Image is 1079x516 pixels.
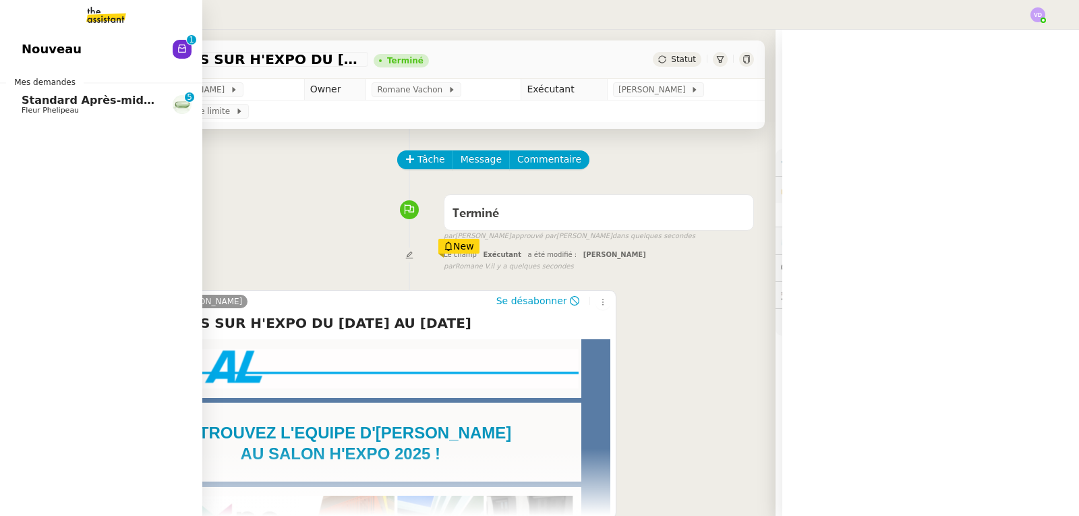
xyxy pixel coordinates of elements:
[776,227,1079,254] div: ⏲️Tâches 0:00
[417,152,445,167] span: Tâche
[776,282,1079,308] div: 🕵️Autres demandes en cours
[781,182,869,198] span: 🔐
[1030,7,1045,22] img: svg
[170,295,248,308] a: [PERSON_NAME]
[176,424,511,463] strong: RETROUVEZ L'EQUIPE D'[PERSON_NAME] AU SALON H'EXPO 2025 !
[444,261,455,273] span: par
[444,251,477,258] span: Le champ
[781,154,851,170] span: ⚙️
[492,293,584,308] button: Se désabonner
[71,314,610,333] h4: RETROUVEZ NOUS SUR H'EXPO DU [DATE] AU [DATE]
[377,83,447,96] span: Romane Vachon
[496,294,567,308] span: Se désabonner
[22,94,192,107] span: Standard Après-midi - DLAB
[103,349,579,389] img: Logo horizal
[444,231,455,242] span: par
[453,208,499,220] span: Terminé
[173,95,192,114] img: 7f9b6497-4ade-4d5b-ae17-2cbe23708554
[438,239,479,254] div: New
[612,231,695,242] span: dans quelques secondes
[671,55,696,64] span: Statut
[22,106,79,115] span: Fleur Phelipeau
[453,150,510,169] button: Message
[583,251,646,258] span: [PERSON_NAME]
[528,251,577,258] span: a été modifié :
[444,261,574,273] small: Romane V.
[521,79,608,101] td: Exécutant
[781,289,925,300] span: 🕵️
[776,149,1079,175] div: ⚙️Procédures
[70,53,363,66] span: RETROUVEZ NOUS SUR H'EXPO DU [DATE] AU [DATE]
[6,76,84,89] span: Mes demandes
[304,79,366,101] td: Owner
[781,235,874,246] span: ⏲️
[22,39,82,59] span: Nouveau
[618,83,691,96] span: [PERSON_NAME]
[517,152,581,167] span: Commentaire
[776,309,1079,335] div: 🧴Autres
[397,150,453,169] button: Tâche
[187,35,196,45] nz-badge-sup: 1
[509,150,589,169] button: Commentaire
[387,57,424,65] div: Terminé
[461,152,502,167] span: Message
[781,316,823,327] span: 🧴
[187,92,192,105] p: 5
[444,231,695,242] small: [PERSON_NAME] [PERSON_NAME]
[781,262,867,273] span: 💬
[189,35,194,47] p: 1
[491,261,574,273] span: il y a quelques secondes
[483,251,521,258] span: Exécutant
[511,231,556,242] span: approuvé par
[776,255,1079,281] div: 💬Commentaires
[776,177,1079,203] div: 🔐Données client
[185,92,194,102] nz-badge-sup: 5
